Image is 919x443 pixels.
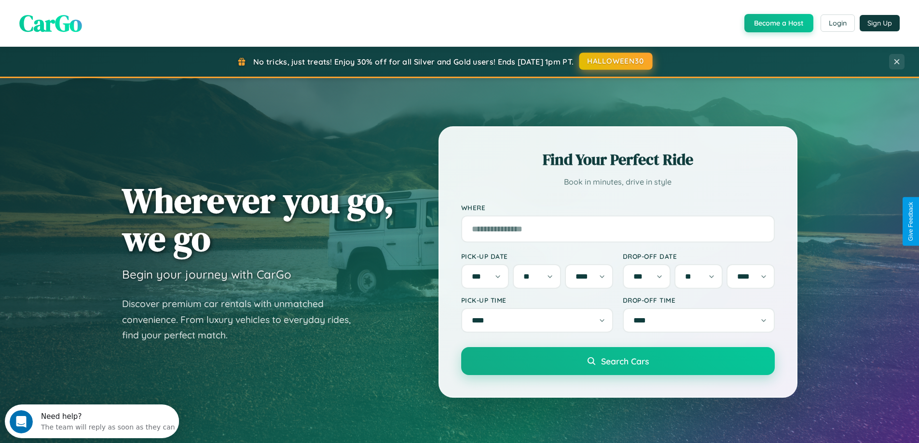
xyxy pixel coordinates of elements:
[4,4,179,30] div: Open Intercom Messenger
[821,14,855,32] button: Login
[461,149,775,170] h2: Find Your Perfect Ride
[122,181,394,257] h1: Wherever you go, we go
[461,203,775,212] label: Where
[623,252,775,260] label: Drop-off Date
[5,404,179,438] iframe: Intercom live chat discovery launcher
[744,14,813,32] button: Become a Host
[10,410,33,433] iframe: Intercom live chat
[36,8,170,16] div: Need help?
[579,53,653,70] button: HALLOWEEN30
[122,296,363,343] p: Discover premium car rentals with unmatched convenience. From luxury vehicles to everyday rides, ...
[461,175,775,189] p: Book in minutes, drive in style
[253,57,574,67] span: No tricks, just treats! Enjoy 30% off for all Silver and Gold users! Ends [DATE] 1pm PT.
[461,252,613,260] label: Pick-up Date
[907,202,914,241] div: Give Feedback
[860,15,900,31] button: Sign Up
[461,296,613,304] label: Pick-up Time
[19,7,82,39] span: CarGo
[623,296,775,304] label: Drop-off Time
[122,267,291,282] h3: Begin your journey with CarGo
[36,16,170,26] div: The team will reply as soon as they can
[601,356,649,366] span: Search Cars
[461,347,775,375] button: Search Cars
